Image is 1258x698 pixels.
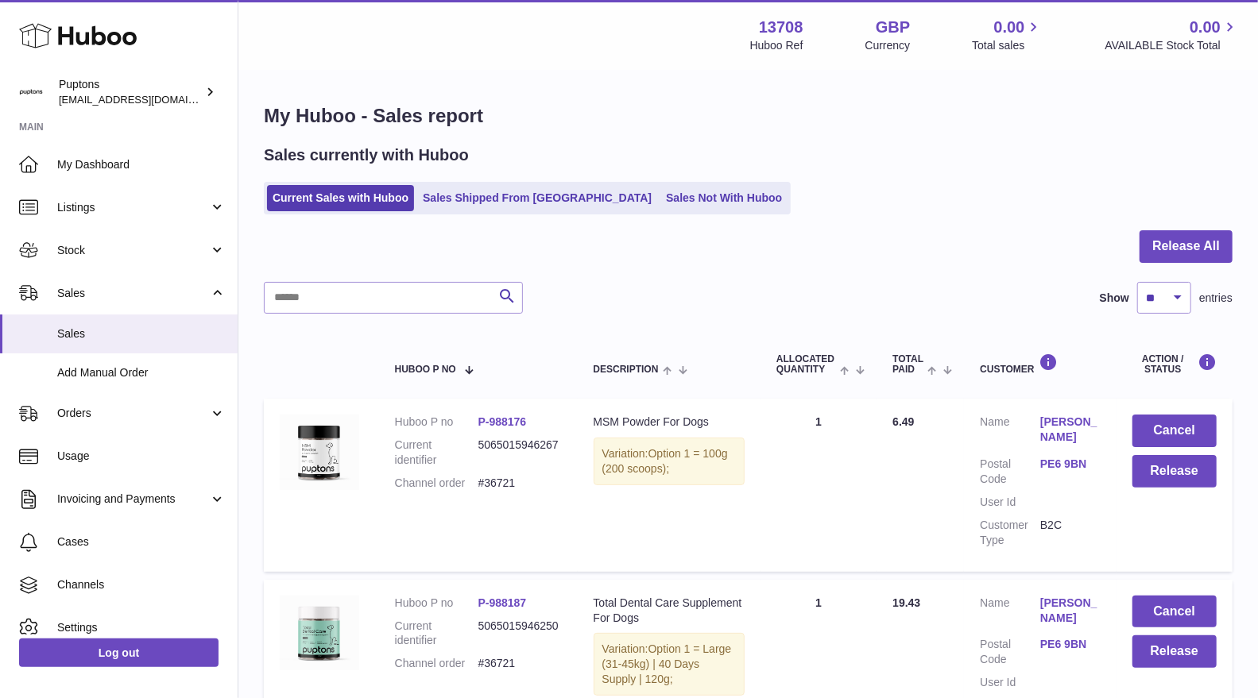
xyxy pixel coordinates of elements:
dd: B2C [1040,518,1101,548]
label: Show [1100,291,1129,306]
span: My Dashboard [57,157,226,172]
button: Release [1132,455,1217,488]
a: Current Sales with Huboo [267,185,414,211]
span: 0.00 [1190,17,1221,38]
dt: Huboo P no [395,596,478,611]
a: Sales Not With Huboo [660,185,788,211]
span: Channels [57,577,226,592]
div: Variation: [594,438,745,485]
a: Sales Shipped From [GEOGRAPHIC_DATA] [417,185,657,211]
a: PE6 9BN [1040,457,1101,472]
dt: User Id [980,675,1040,690]
button: Cancel [1132,415,1217,447]
span: Option 1 = 100g (200 scoops); [602,447,728,475]
td: 1 [761,399,877,571]
a: [PERSON_NAME] [1040,415,1101,445]
span: 6.49 [892,415,914,428]
button: Cancel [1132,596,1217,628]
span: Total sales [972,38,1043,53]
span: Cases [57,534,226,550]
strong: GBP [876,17,910,38]
span: Invoicing and Payments [57,492,209,507]
span: [EMAIL_ADDRESS][DOMAIN_NAME] [59,93,234,106]
dt: Postal Code [980,457,1040,487]
dt: User Id [980,495,1040,510]
img: TotalDentalCarePowder120.jpg [280,596,359,670]
dt: Current identifier [395,438,478,468]
span: Sales [57,286,209,301]
div: Variation: [594,633,745,696]
button: Release [1132,635,1217,668]
div: MSM Powder For Dogs [594,415,745,430]
div: Total Dental Care Supplement For Dogs [594,596,745,626]
div: Puptons [59,77,202,107]
dd: #36721 [478,656,562,671]
span: Settings [57,620,226,635]
span: 19.43 [892,596,920,609]
dt: Customer Type [980,518,1040,548]
a: Log out [19,638,219,667]
div: Customer [980,353,1100,375]
span: Add Manual Order [57,365,226,380]
div: Currency [865,38,911,53]
dt: Name [980,415,1040,449]
span: AVAILABLE Stock Total [1105,38,1239,53]
dt: Current identifier [395,619,478,649]
a: [PERSON_NAME] [1040,596,1101,626]
dd: 5065015946267 [478,438,562,468]
dt: Huboo P no [395,415,478,430]
dt: Channel order [395,656,478,671]
img: TotalPetsMSMPowderForDogs_ffb90623-83ef-4257-86e1-6a44a59590c6.jpg [280,415,359,489]
span: entries [1199,291,1233,306]
a: P-988176 [478,415,527,428]
span: ALLOCATED Quantity [776,354,836,375]
div: Huboo Ref [750,38,803,53]
dt: Name [980,596,1040,630]
dt: Channel order [395,476,478,491]
img: hello@puptons.com [19,80,43,104]
dt: Postal Code [980,637,1040,667]
span: Huboo P no [395,364,456,375]
span: 0.00 [994,17,1025,38]
a: 0.00 Total sales [972,17,1043,53]
span: Stock [57,243,209,258]
dd: #36721 [478,476,562,491]
a: P-988187 [478,596,527,609]
strong: 13708 [759,17,803,38]
button: Release All [1140,230,1233,263]
span: Sales [57,326,226,341]
h1: My Huboo - Sales report [264,103,1233,129]
div: Action / Status [1132,353,1217,375]
a: PE6 9BN [1040,637,1101,652]
a: 0.00 AVAILABLE Stock Total [1105,17,1239,53]
span: Total paid [892,354,923,375]
h2: Sales currently with Huboo [264,145,469,166]
span: Description [594,364,659,375]
span: Usage [57,449,226,464]
dd: 5065015946250 [478,619,562,649]
span: Listings [57,200,209,215]
span: Orders [57,406,209,421]
span: Option 1 = Large (31-45kg) | 40 Days Supply | 120g; [602,642,732,685]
